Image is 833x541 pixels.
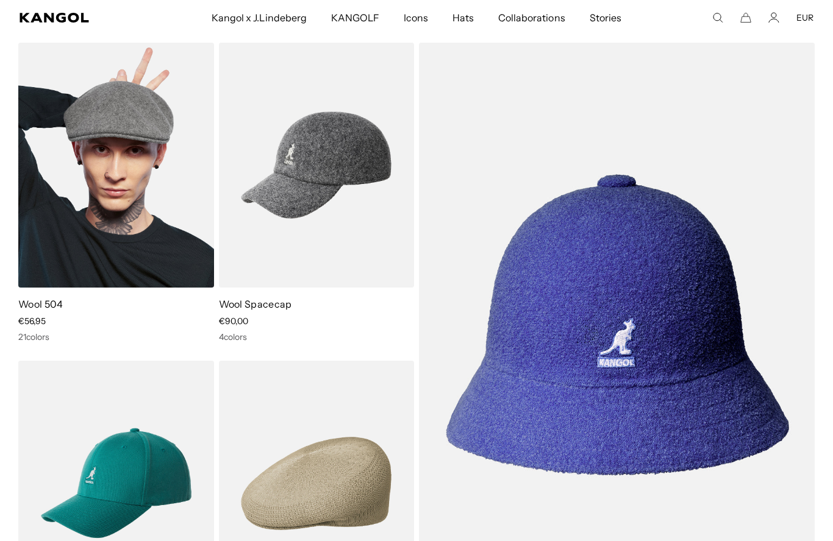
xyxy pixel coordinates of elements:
[740,12,751,23] button: Cart
[219,316,248,327] span: €90,00
[219,331,415,342] div: 4 colors
[18,316,46,327] span: €56,95
[712,12,723,23] summary: Search here
[18,298,63,310] a: Wool 504
[219,298,292,310] a: Wool Spacecap
[20,13,140,23] a: Kangol
[219,43,415,288] img: Wool Spacecap
[18,331,214,342] div: 21 colors
[796,12,813,23] button: EUR
[768,12,779,23] a: Account
[18,43,214,288] img: Wool 504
